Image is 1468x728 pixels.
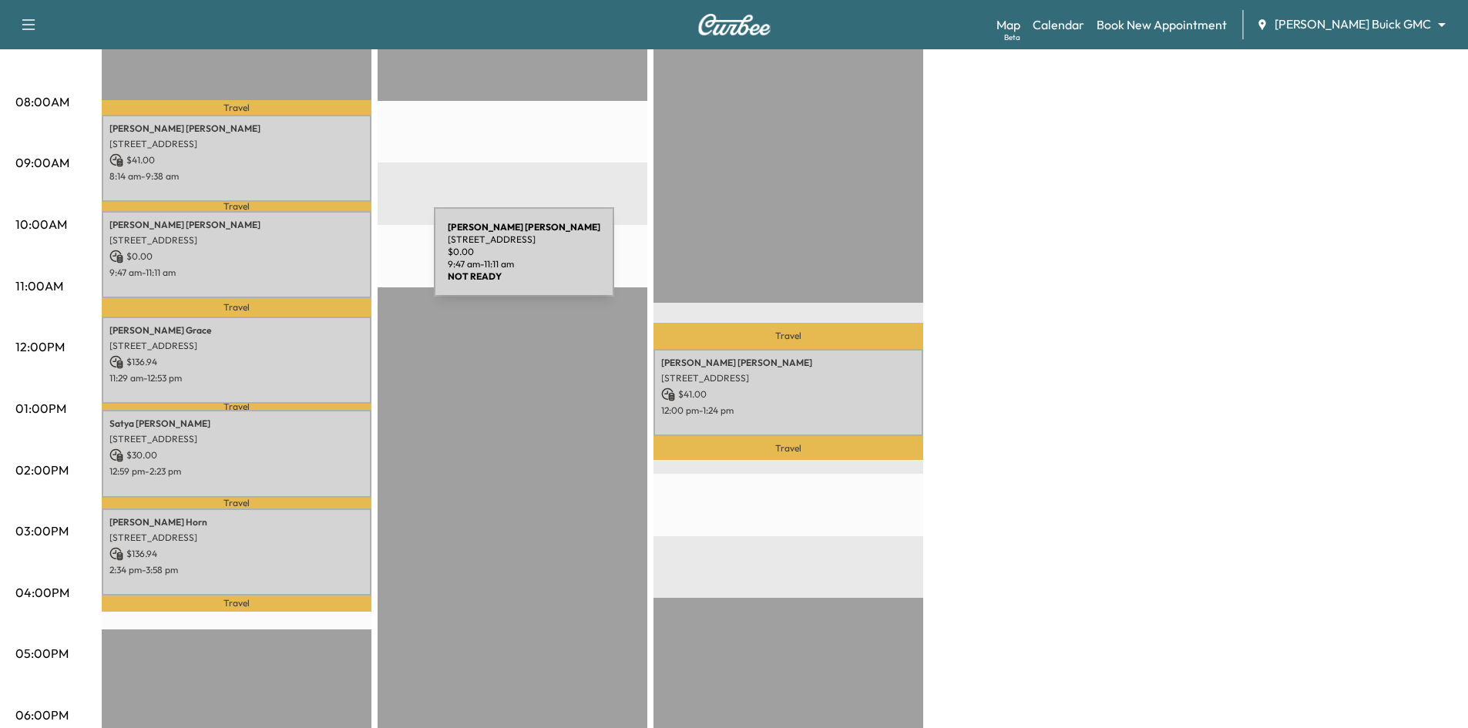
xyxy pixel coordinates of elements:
[109,170,364,183] p: 8:14 am - 9:38 am
[109,547,364,561] p: $ 136.94
[109,564,364,576] p: 2:34 pm - 3:58 pm
[15,215,67,233] p: 10:00AM
[697,14,771,35] img: Curbee Logo
[1033,15,1084,34] a: Calendar
[109,250,364,263] p: $ 0.00
[1097,15,1227,34] a: Book New Appointment
[109,234,364,247] p: [STREET_ADDRESS]
[109,433,364,445] p: [STREET_ADDRESS]
[15,583,69,602] p: 04:00PM
[109,324,364,337] p: [PERSON_NAME] Grace
[15,706,69,724] p: 06:00PM
[102,298,371,317] p: Travel
[661,372,915,384] p: [STREET_ADDRESS]
[15,399,66,418] p: 01:00PM
[102,100,371,115] p: Travel
[109,448,364,462] p: $ 30.00
[15,92,69,111] p: 08:00AM
[109,355,364,369] p: $ 136.94
[661,404,915,417] p: 12:00 pm - 1:24 pm
[102,595,371,611] p: Travel
[109,153,364,167] p: $ 41.00
[109,138,364,150] p: [STREET_ADDRESS]
[15,337,65,356] p: 12:00PM
[109,516,364,528] p: [PERSON_NAME] Horn
[653,436,923,460] p: Travel
[15,461,69,479] p: 02:00PM
[109,372,364,384] p: 11:29 am - 12:53 pm
[109,532,364,544] p: [STREET_ADDRESS]
[661,387,915,401] p: $ 41.00
[1275,15,1431,33] span: [PERSON_NAME] Buick GMC
[109,340,364,352] p: [STREET_ADDRESS]
[109,122,364,135] p: [PERSON_NAME] [PERSON_NAME]
[109,418,364,430] p: Satya [PERSON_NAME]
[15,277,63,295] p: 11:00AM
[653,323,923,349] p: Travel
[15,644,69,663] p: 05:00PM
[102,498,371,509] p: Travel
[996,15,1020,34] a: MapBeta
[661,357,915,369] p: [PERSON_NAME] [PERSON_NAME]
[15,153,69,172] p: 09:00AM
[102,404,371,410] p: Travel
[102,202,371,211] p: Travel
[109,465,364,478] p: 12:59 pm - 2:23 pm
[1004,32,1020,43] div: Beta
[15,522,69,540] p: 03:00PM
[109,219,364,231] p: [PERSON_NAME] [PERSON_NAME]
[109,267,364,279] p: 9:47 am - 11:11 am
